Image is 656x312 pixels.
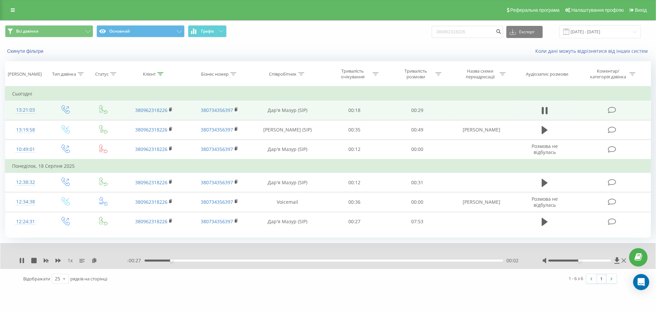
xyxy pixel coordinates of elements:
div: 12:38:32 [12,176,39,189]
td: 00:36 [323,192,386,212]
button: Скинути фільтри [5,48,47,54]
td: 00:27 [323,212,386,231]
div: Тривалість розмови [398,68,434,80]
span: Графік [201,29,214,34]
a: Коли дані можуть відрізнятися вiд інших систем [535,48,651,54]
span: Всі дзвінки [16,29,38,34]
button: Основний [97,25,185,37]
div: Accessibility label [170,259,172,262]
div: Accessibility label [578,259,581,262]
span: - 00:27 [127,257,145,264]
td: 00:31 [386,173,449,192]
td: Дар'я Мазур (SIP) [252,173,323,192]
td: 00:35 [323,120,386,140]
div: 13:21:03 [12,104,39,117]
div: Назва схеми переадресації [462,68,498,80]
td: 00:12 [323,173,386,192]
div: Бізнес номер [201,71,229,77]
td: [PERSON_NAME] [449,120,514,140]
a: 380962318226 [135,199,167,205]
div: Тривалість очікування [335,68,371,80]
a: 380962318226 [135,107,167,113]
div: 1 - 6 з 6 [569,275,583,282]
td: Сьогодні [5,87,651,101]
div: Співробітник [269,71,297,77]
a: 380962318226 [135,146,167,152]
button: Графік [188,25,227,37]
a: 380962318226 [135,179,167,186]
span: Розмова не відбулась [532,143,558,155]
div: 12:24:31 [12,215,39,228]
td: Voicemail [252,192,323,212]
span: 00:02 [506,257,518,264]
td: Дар'я Мазур (SIP) [252,140,323,159]
span: Налаштування профілю [571,7,624,13]
a: 380734356397 [201,107,233,113]
div: Коментар/категорія дзвінка [588,68,628,80]
td: Дар'я Мазур (SIP) [252,212,323,231]
div: 25 [55,275,60,282]
a: 380734356397 [201,179,233,186]
div: 13:19:58 [12,123,39,136]
td: 00:00 [386,140,449,159]
input: Пошук за номером [432,26,503,38]
span: 1 x [68,257,73,264]
a: 380734356397 [201,199,233,205]
div: Тип дзвінка [52,71,76,77]
div: 12:34:38 [12,195,39,208]
div: Аудіозапис розмови [526,71,568,77]
div: [PERSON_NAME] [8,71,42,77]
button: Всі дзвінки [5,25,93,37]
td: 00:18 [323,101,386,120]
span: рядків на сторінці [70,276,107,282]
div: Open Intercom Messenger [633,274,649,290]
td: Дар'я Мазур (SIP) [252,101,323,120]
span: Реферальна програма [510,7,560,13]
td: 00:12 [323,140,386,159]
td: 07:53 [386,212,449,231]
td: [PERSON_NAME] (SIP) [252,120,323,140]
td: [PERSON_NAME] [449,192,514,212]
div: Статус [95,71,109,77]
a: 380734356397 [201,218,233,225]
span: Вихід [635,7,647,13]
a: 380962318226 [135,218,167,225]
div: 10:49:01 [12,143,39,156]
span: Відображати [23,276,50,282]
button: Експорт [506,26,543,38]
a: 1 [596,274,607,283]
a: 380734356397 [201,126,233,133]
td: 00:29 [386,101,449,120]
td: Понеділок, 18 Серпня 2025 [5,159,651,173]
span: Розмова не відбулась [532,196,558,208]
td: 00:00 [386,192,449,212]
div: Клієнт [143,71,156,77]
a: 380734356397 [201,146,233,152]
a: 380962318226 [135,126,167,133]
td: 00:49 [386,120,449,140]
